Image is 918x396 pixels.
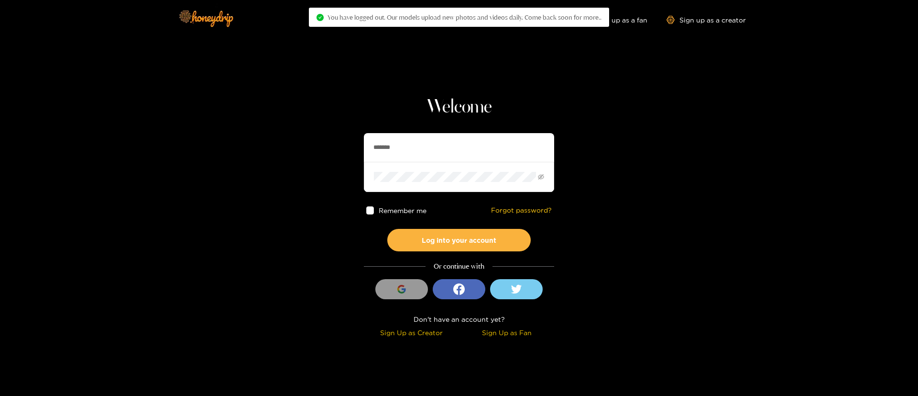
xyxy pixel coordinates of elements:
div: Or continue with [364,261,554,272]
span: Remember me [379,207,427,214]
h1: Welcome [364,96,554,119]
a: Forgot password? [491,206,552,215]
span: check-circle [317,14,324,21]
div: Don't have an account yet? [364,314,554,325]
span: eye-invisible [538,174,544,180]
a: Sign up as a creator [667,16,746,24]
button: Log into your account [387,229,531,251]
div: Sign Up as Fan [461,327,552,338]
a: Sign up as a fan [582,16,647,24]
span: You have logged out. Our models upload new photos and videos daily. Come back soon for more.. [328,13,601,21]
div: Sign Up as Creator [366,327,457,338]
